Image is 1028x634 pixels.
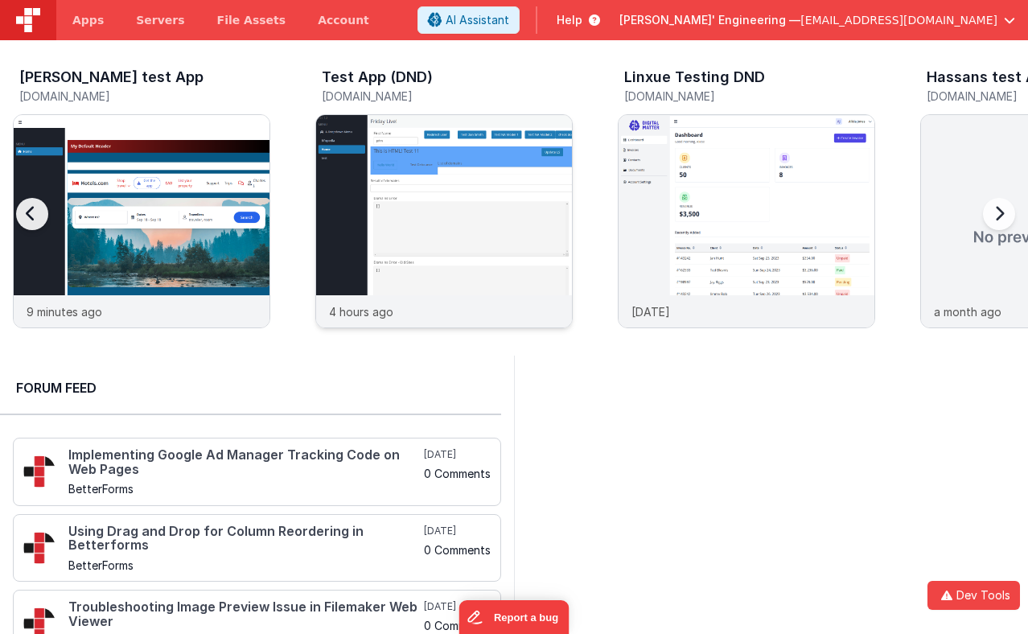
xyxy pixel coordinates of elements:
h5: 0 Comments [424,467,491,480]
img: 295_2.png [23,532,56,564]
a: Implementing Google Ad Manager Tracking Code on Web Pages BetterForms [DATE] 0 Comments [13,438,501,506]
iframe: Marker.io feedback button [459,600,570,634]
p: 4 hours ago [329,303,393,320]
h5: [DATE] [424,600,491,613]
h5: [DOMAIN_NAME] [322,90,573,102]
h5: [DATE] [424,448,491,461]
h2: Forum Feed [16,378,485,397]
h3: [PERSON_NAME] test App [19,69,204,85]
h4: Troubleshooting Image Preview Issue in Filemaker Web Viewer [68,600,421,628]
p: [DATE] [631,303,670,320]
h4: Implementing Google Ad Manager Tracking Code on Web Pages [68,448,421,476]
h4: Using Drag and Drop for Column Reordering in Betterforms [68,525,421,553]
h5: BetterForms [68,483,421,495]
button: [PERSON_NAME]' Engineering — [EMAIL_ADDRESS][DOMAIN_NAME] [619,12,1015,28]
span: Servers [136,12,184,28]
h3: Test App (DND) [322,69,433,85]
span: Apps [72,12,104,28]
span: AI Assistant [446,12,509,28]
p: a month ago [934,303,1001,320]
h5: 0 Comments [424,620,491,632]
button: Dev Tools [927,581,1020,610]
span: Help [557,12,582,28]
h5: [DATE] [424,525,491,537]
span: [EMAIL_ADDRESS][DOMAIN_NAME] [800,12,997,28]
img: 295_2.png [23,455,56,488]
h5: [DOMAIN_NAME] [19,90,270,102]
h5: [DOMAIN_NAME] [624,90,875,102]
span: [PERSON_NAME]' Engineering — [619,12,800,28]
button: AI Assistant [417,6,520,34]
a: Using Drag and Drop for Column Reordering in Betterforms BetterForms [DATE] 0 Comments [13,514,501,583]
h3: Linxue Testing DND [624,69,765,85]
h5: 0 Comments [424,544,491,556]
h5: BetterForms [68,559,421,571]
span: File Assets [217,12,286,28]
